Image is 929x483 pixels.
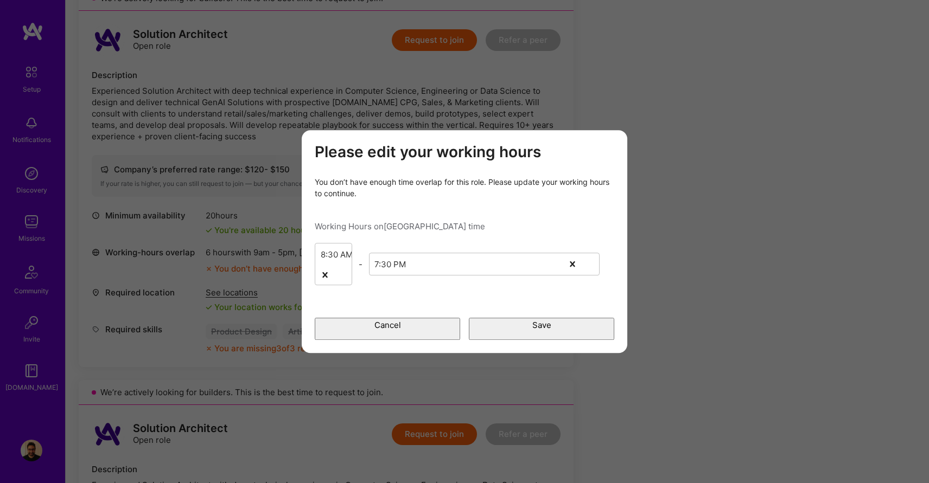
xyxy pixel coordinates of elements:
[315,221,614,232] div: Working Hours on [GEOGRAPHIC_DATA] time
[315,318,460,340] button: Cancel
[339,272,345,278] i: icon Chevron
[315,176,614,199] div: You don’t have enough time overlap for this role. Please update your working hours to continue.
[315,143,614,162] h3: Please edit your working hours
[352,259,369,270] div: -
[469,318,614,340] button: Save
[374,259,406,270] div: 7:30 PM
[321,249,353,260] div: 8:30 AM
[587,261,592,267] i: icon Chevron
[302,130,627,353] div: modal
